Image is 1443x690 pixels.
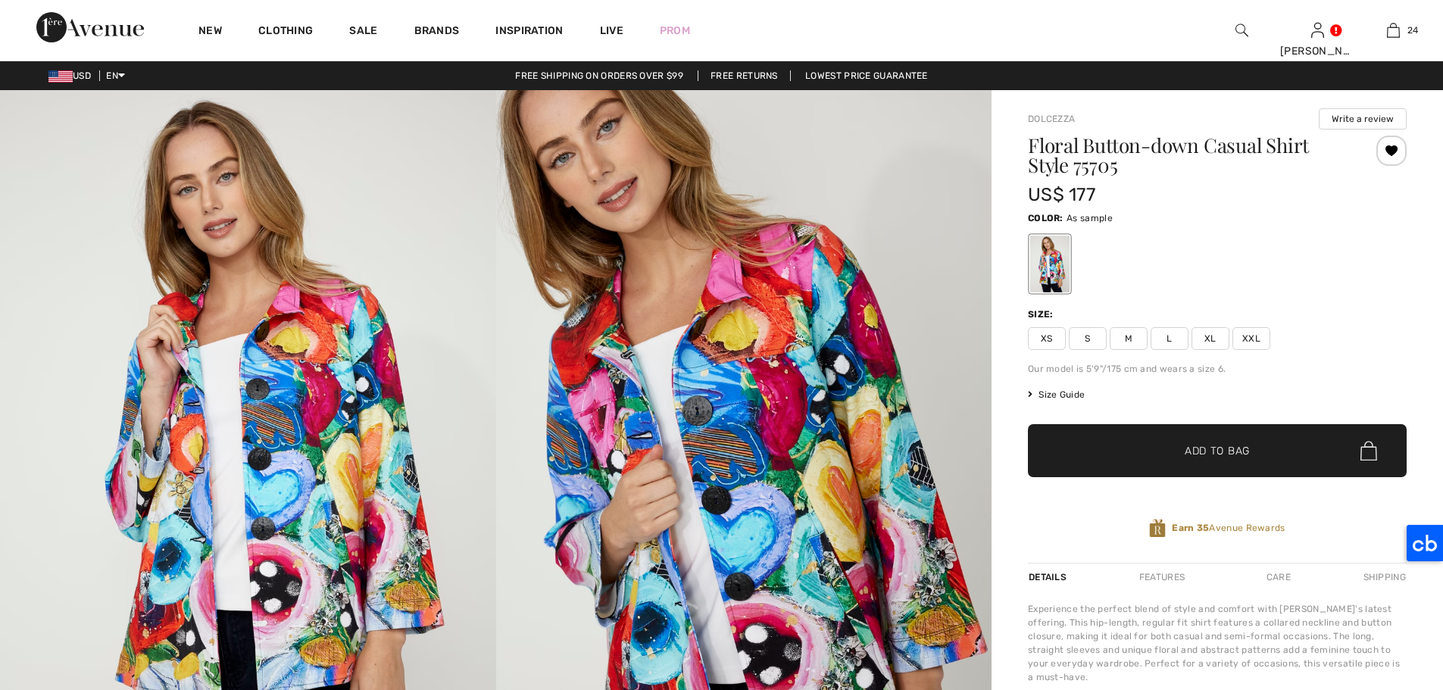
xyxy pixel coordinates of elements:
[1028,424,1407,477] button: Add to Bag
[1311,21,1324,39] img: My Info
[1149,518,1166,539] img: Avenue Rewards
[1360,441,1377,461] img: Bag.svg
[1319,108,1407,130] button: Write a review
[1067,213,1113,223] span: As sample
[1028,388,1085,401] span: Size Guide
[1028,308,1057,321] div: Size:
[1235,21,1248,39] img: search the website
[349,24,377,40] a: Sale
[1028,362,1407,376] div: Our model is 5'9"/175 cm and wears a size 6.
[503,70,695,81] a: Free shipping on orders over $99
[495,24,563,40] span: Inspiration
[1356,21,1430,39] a: 24
[1069,327,1107,350] span: S
[1028,114,1075,124] a: Dolcezza
[1151,327,1188,350] span: L
[1232,327,1270,350] span: XXL
[414,24,460,40] a: Brands
[1028,136,1344,175] h1: Floral Button-down Casual Shirt Style 75705
[48,70,73,83] img: US Dollar
[36,12,144,42] img: 1ère Avenue
[1126,564,1198,591] div: Features
[600,23,623,39] a: Live
[1360,564,1407,591] div: Shipping
[1028,602,1407,684] div: Experience the perfect blend of style and comfort with [PERSON_NAME]'s latest offering. This hip-...
[1028,564,1070,591] div: Details
[1185,443,1250,459] span: Add to Bag
[1030,236,1070,292] div: As sample
[1192,327,1229,350] span: XL
[698,70,791,81] a: Free Returns
[106,70,125,81] span: EN
[1280,43,1354,59] div: [PERSON_NAME]
[1028,184,1095,205] span: US$ 177
[258,24,313,40] a: Clothing
[1311,23,1324,37] a: Sign In
[1254,564,1304,591] div: Care
[1028,213,1064,223] span: Color:
[1110,327,1148,350] span: M
[48,70,97,81] span: USD
[1028,327,1066,350] span: XS
[1172,523,1209,533] strong: Earn 35
[198,24,222,40] a: New
[1172,521,1285,535] span: Avenue Rewards
[1387,21,1400,39] img: My Bag
[793,70,940,81] a: Lowest Price Guarantee
[1407,23,1419,37] span: 24
[660,23,690,39] a: Prom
